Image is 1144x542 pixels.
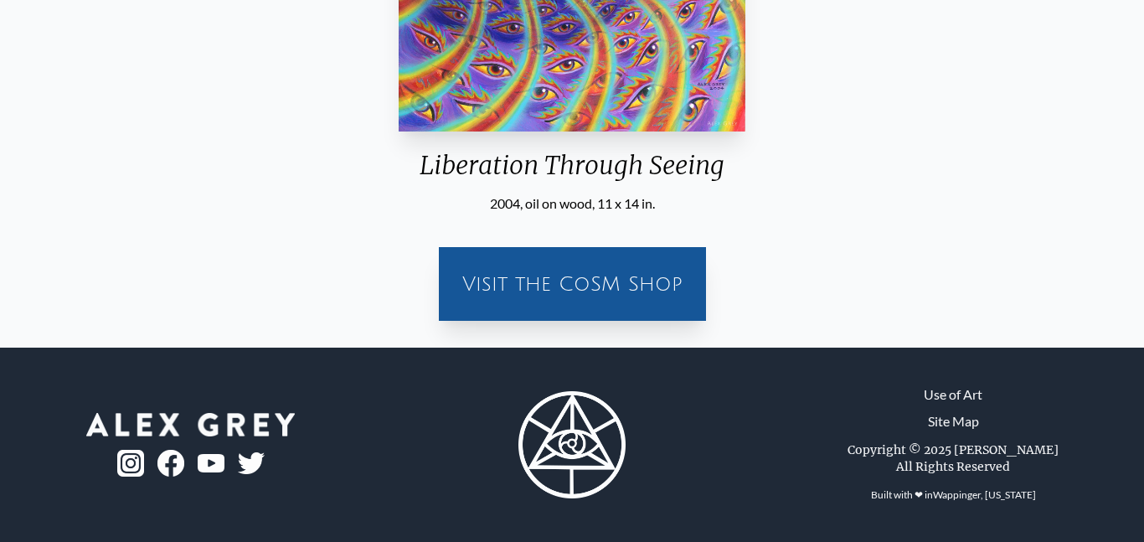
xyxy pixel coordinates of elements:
img: ig-logo.png [117,450,144,477]
div: All Rights Reserved [896,458,1010,475]
a: Use of Art [924,385,982,405]
img: youtube-logo.png [198,454,224,473]
a: Site Map [928,411,979,431]
div: 2004, oil on wood, 11 x 14 in. [392,194,751,214]
div: Built with ❤ in [864,482,1043,508]
img: fb-logo.png [157,450,184,477]
a: Visit the CoSM Shop [449,257,696,311]
a: Wappinger, [US_STATE] [933,488,1036,501]
div: Liberation Through Seeing [392,150,751,194]
div: Copyright © 2025 [PERSON_NAME] [848,441,1059,458]
img: twitter-logo.png [238,452,265,474]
